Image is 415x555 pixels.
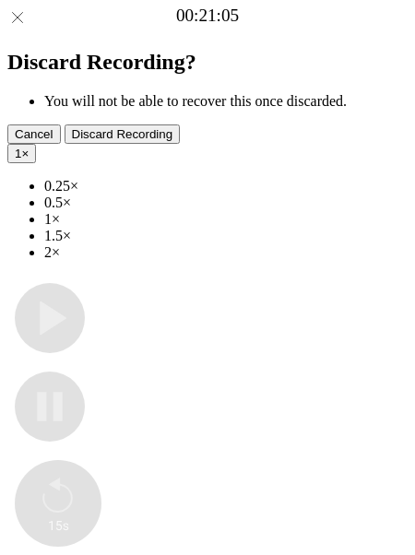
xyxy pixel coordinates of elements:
li: 2× [44,244,408,261]
button: 1× [7,144,36,163]
li: 0.5× [44,195,408,211]
button: Cancel [7,124,61,144]
li: 1× [44,211,408,228]
button: Discard Recording [65,124,181,144]
a: 00:21:05 [176,6,239,26]
li: You will not be able to recover this once discarded. [44,93,408,110]
li: 1.5× [44,228,408,244]
span: 1 [15,147,21,160]
li: 0.25× [44,178,408,195]
h2: Discard Recording? [7,50,408,75]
